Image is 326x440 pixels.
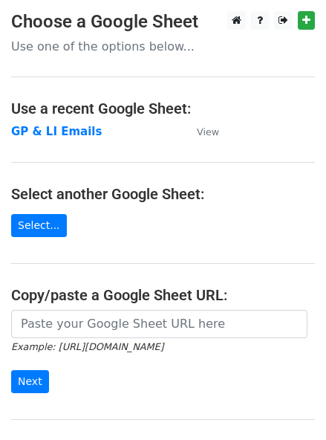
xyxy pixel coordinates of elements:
[11,370,49,393] input: Next
[11,125,102,138] a: GP & LI Emails
[11,310,307,338] input: Paste your Google Sheet URL here
[11,11,315,33] h3: Choose a Google Sheet
[11,286,315,304] h4: Copy/paste a Google Sheet URL:
[197,126,219,137] small: View
[11,341,163,352] small: Example: [URL][DOMAIN_NAME]
[11,214,67,237] a: Select...
[182,125,219,138] a: View
[11,185,315,203] h4: Select another Google Sheet:
[11,100,315,117] h4: Use a recent Google Sheet:
[11,39,315,54] p: Use one of the options below...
